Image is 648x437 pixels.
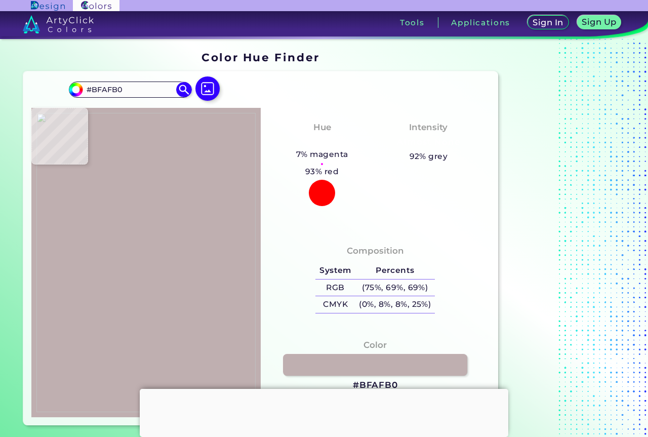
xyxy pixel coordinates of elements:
[409,120,448,135] h4: Intensity
[393,136,464,148] h3: Almost None
[451,19,510,26] h3: Applications
[502,48,629,429] iframe: Advertisement
[315,262,355,279] h5: System
[23,15,94,33] img: logo_artyclick_colors_white.svg
[140,389,508,434] iframe: Advertisement
[400,19,425,26] h3: Tools
[301,165,343,178] h5: 93% red
[201,50,319,65] h1: Color Hue Finder
[83,83,177,96] input: type color..
[313,120,331,135] h4: Hue
[583,18,615,26] h5: Sign Up
[579,16,619,29] a: Sign Up
[534,19,562,26] h5: Sign In
[353,379,398,391] h3: #BFAFB0
[355,280,435,296] h5: (75%, 69%, 69%)
[363,338,387,352] h4: Color
[292,148,352,161] h5: 7% magenta
[347,244,404,258] h4: Composition
[36,113,256,412] img: 06d2fd24-b6a8-4c62-bb61-94456b4c8033
[315,296,355,313] h5: CMYK
[410,150,448,163] h5: 92% grey
[355,262,435,279] h5: Percents
[176,82,191,97] img: icon search
[31,1,65,11] img: ArtyClick Design logo
[530,16,567,29] a: Sign In
[315,280,355,296] h5: RGB
[355,296,435,313] h5: (0%, 8%, 8%, 25%)
[308,136,335,148] h3: Red
[195,76,220,101] img: icon picture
